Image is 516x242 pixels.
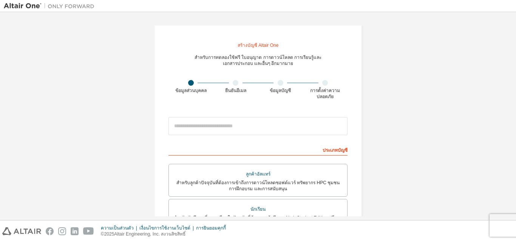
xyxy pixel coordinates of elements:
[175,88,207,93] font: ข้อมูลส่วนบุคคล
[83,227,94,235] img: youtube.svg
[310,88,340,99] font: การตั้งค่าความปลอดภัย
[246,171,270,177] font: ลูกค้าอัลแทร์
[46,227,54,235] img: facebook.svg
[223,61,294,66] font: เอกสารประกอบ และอื่นๆ อีกมากมาย
[238,43,279,48] font: สร้างบัญชี Altair One
[114,231,185,237] font: Altair Engineering, Inc. สงวนลิขสิทธิ์
[323,148,348,153] font: ประเภทบัญชี
[176,180,340,191] font: สำหรับลูกค้าปัจจุบันที่ต้องการเข้าถึงการดาวน์โหลดซอฟต์แวร์ ทรัพยากร HPC ชุมชน การฝึกอบรม และการสน...
[174,215,343,227] font: สำหรับนักศึกษาที่ลงทะเบียนในปัจจุบันที่ต้องการเข้าถึงชุด Altair Student Edition ฟรีและทรัพยากรนัก...
[225,88,246,93] font: ยืนยันอีเมล
[104,231,114,237] font: 2025
[270,88,291,93] font: ข้อมูลบัญชี
[250,207,266,212] font: นักเรียน
[195,55,321,60] font: สำหรับการทดลองใช้ฟรี ใบอนุญาต การดาวน์โหลด การเรียนรู้และ
[139,225,190,231] font: เงื่อนไขการใช้งานเว็บไซต์
[101,225,134,231] font: ความเป็นส่วนตัว
[2,227,41,235] img: altair_logo.svg
[101,231,104,237] font: ©
[4,2,98,10] img: อัลแทร์วัน
[58,227,66,235] img: instagram.svg
[71,227,79,235] img: linkedin.svg
[196,225,226,231] font: การยินยอมคุกกี้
